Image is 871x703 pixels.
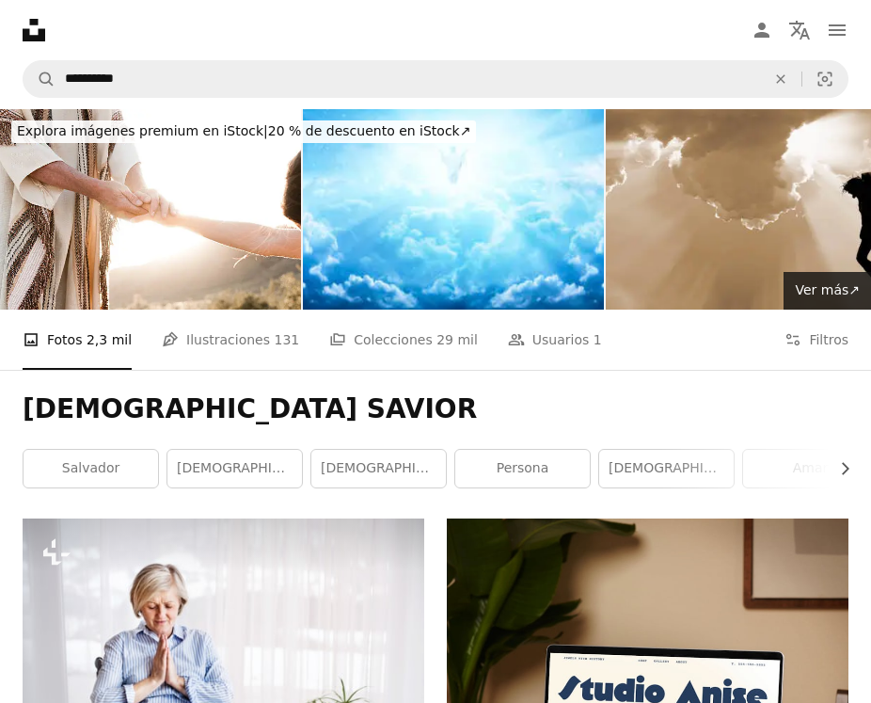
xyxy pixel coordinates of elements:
img: Jesucristo en las nubes [303,109,604,310]
a: Una mujer mayor en silla de ruedas rezando en casa, con los ojos cerrados. [23,644,424,661]
a: Colecciones 29 mil [329,310,478,370]
a: Inicio — Unsplash [23,19,45,41]
a: Usuarios 1 [508,310,602,370]
span: 29 mil [436,329,478,350]
a: persona [455,450,590,487]
form: Encuentra imágenes en todo el sitio [23,60,848,98]
span: Ver más ↗ [795,282,860,297]
button: Idioma [781,11,818,49]
a: Siguiente [805,262,871,442]
a: Iniciar sesión / Registrarse [743,11,781,49]
button: Menú [818,11,856,49]
a: [DEMOGRAPHIC_DATA] [599,450,734,487]
span: 1 [594,329,602,350]
span: Explora imágenes premium en iStock | [17,123,268,138]
a: Ilustraciones 131 [162,310,299,370]
a: [DEMOGRAPHIC_DATA] [311,450,446,487]
button: Búsqueda visual [802,61,847,97]
button: Buscar en Unsplash [24,61,55,97]
span: 131 [274,329,299,350]
button: Filtros [784,310,848,370]
a: salvador [24,450,158,487]
a: [DEMOGRAPHIC_DATA] [167,450,302,487]
span: 20 % de descuento en iStock ↗ [17,123,470,138]
button: Borrar [760,61,801,97]
a: Ver más↗ [784,272,871,310]
h1: [DEMOGRAPHIC_DATA] SAVIOR [23,392,848,426]
button: desplazar lista a la derecha [828,450,848,487]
